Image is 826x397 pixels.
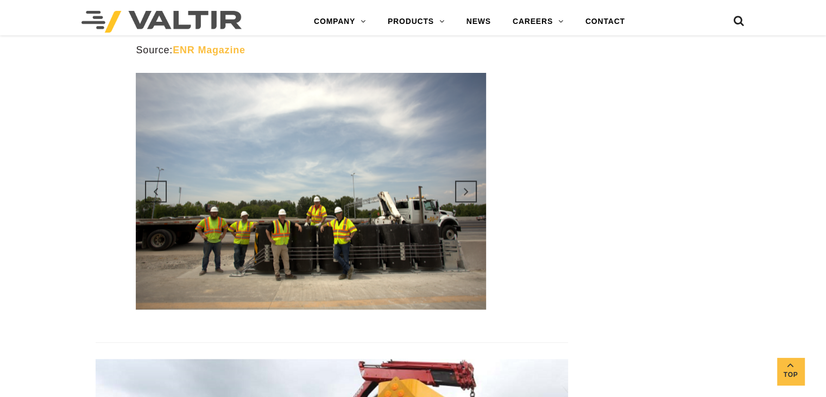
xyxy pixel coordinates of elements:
[377,11,456,33] a: PRODUCTS
[777,369,804,381] span: Top
[141,177,171,206] a: Previous
[303,11,377,33] a: COMPANY
[81,11,242,33] img: Valtir
[575,11,636,33] a: CONTACT
[136,44,486,57] p: Source:
[173,45,245,55] a: ENR Magazine
[451,177,481,206] a: Next
[456,11,502,33] a: NEWS
[777,358,804,385] a: Top
[502,11,575,33] a: CAREERS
